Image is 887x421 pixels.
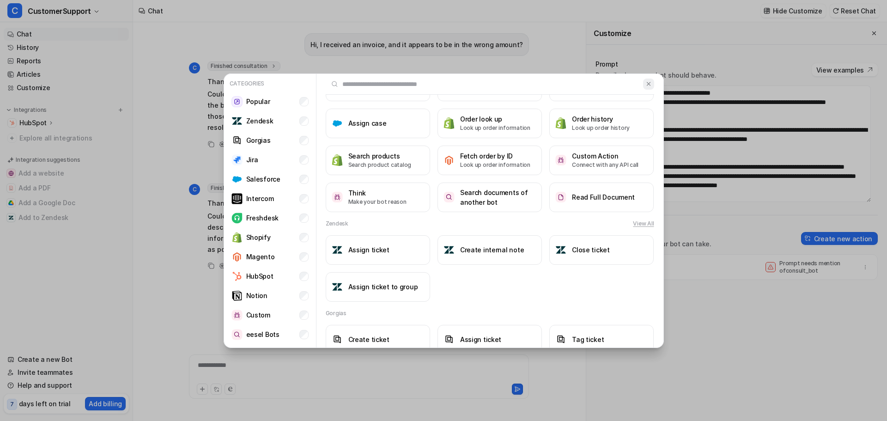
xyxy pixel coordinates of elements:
p: Magento [246,252,275,262]
div: Operator says… [7,99,177,189]
p: Gorgias [246,135,271,145]
img: Order history [555,117,566,129]
button: Fetch order by IDFetch order by IDLook up order information [437,146,542,175]
h3: Assign ticket [348,245,389,255]
button: Send a message… [158,299,173,314]
button: Home [145,4,162,21]
h3: Assign ticket to group [348,282,418,292]
img: Custom Action [555,155,566,165]
p: Salesforce [246,174,280,184]
h3: Fetch order by ID [460,151,530,161]
div: Operator • 34m ago [15,171,72,176]
button: Start recording [59,303,66,310]
button: Assign ticketAssign ticket [437,325,542,354]
textarea: Message… [8,283,177,299]
button: Assign caseAssign case [326,109,430,138]
button: Order historyOrder historyLook up order history [549,109,654,138]
button: Order look upOrder look upLook up order information [437,109,542,138]
p: Search product catalog [348,161,412,169]
div: Mark says… [7,53,177,99]
button: Assign ticketAssign ticket [326,235,430,265]
p: Notion [246,291,267,300]
button: Create internal noteCreate internal note [437,235,542,265]
h2: Gorgias [326,309,346,317]
button: Tag ticketTag ticket [549,325,654,354]
div: Hi, related to pricing, how do you define an "interaction". Wondering both for email and for chat [41,59,170,86]
img: Profile image for Operator [26,5,41,20]
button: ThinkThinkMake your bot reason [326,183,430,212]
div: You’ll get replies here and in your email: ✉️ [15,104,144,140]
img: Search products [332,154,343,166]
button: Read Full DocumentRead Full Document [549,183,654,212]
button: Search productsSearch productsSearch product catalog [326,146,430,175]
button: Upload attachment [44,303,51,310]
p: Freshdesk [246,213,279,223]
h3: Custom Action [572,151,638,161]
button: go back [6,4,24,21]
p: Intercom [246,194,274,203]
div: You’ll get replies here and in your email:✉️[EMAIL_ADDRESS][DOMAIN_NAME]Our usual reply time🕒1 da... [7,99,152,169]
img: Order look up [443,117,455,129]
h3: Create internal note [460,245,524,255]
p: Make your bot reason [348,198,407,206]
h3: Search documents of another bot [460,188,536,207]
button: Emoji picker [14,303,22,310]
h2: Zendesk [326,220,348,228]
img: Tag ticket [555,334,566,345]
button: Search documents of another botSearch documents of another bot [437,183,542,212]
p: Categories [228,78,312,90]
img: Fetch order by ID [443,155,455,166]
div: Close [162,4,179,20]
h3: Think [348,188,407,198]
p: Look up order history [572,124,630,132]
h3: Order history [572,114,630,124]
b: 1 day [23,155,43,162]
img: Close ticket [555,244,566,256]
h3: Read Full Document [572,192,635,202]
img: Search documents of another bot [443,192,455,202]
p: Zendesk [246,116,273,126]
p: Popular [246,97,270,106]
p: Look up order information [460,161,530,169]
img: Assign ticket to group [332,281,343,293]
img: Think [332,192,343,202]
div: Hi, related to pricing, how do you define an "interaction". Wondering both for email and for chat [33,53,177,92]
div: Our usual reply time 🕒 [15,145,144,163]
button: Gif picker [29,303,36,310]
h3: Create ticket [348,335,389,344]
button: Create ticketCreate ticket [326,325,430,354]
button: Close ticketClose ticket [549,235,654,265]
h1: Operator [45,9,78,16]
h3: Close ticket [572,245,610,255]
h3: Search products [348,151,412,161]
h3: Order look up [460,114,530,124]
p: Connect with any API call [572,161,638,169]
p: eesel Bots [246,329,279,339]
img: Create ticket [332,334,343,345]
img: Assign ticket [332,244,343,256]
button: View All [633,220,654,228]
h3: Assign ticket [460,335,501,344]
p: HubSpot [246,271,273,281]
p: Custom [246,310,270,320]
p: Shopify [246,232,271,242]
button: Assign ticket to groupAssign ticket to group [326,272,430,302]
button: Custom ActionCustom ActionConnect with any API call [549,146,654,175]
h3: Assign case [348,118,387,128]
p: Jira [246,155,258,165]
h3: Tag ticket [572,335,604,344]
img: Assign case [332,118,343,129]
img: Assign ticket [443,334,455,345]
b: [EMAIL_ADDRESS][DOMAIN_NAME] [15,123,88,140]
p: Look up order information [460,124,530,132]
img: Create internal note [443,244,455,256]
img: Read Full Document [555,192,566,202]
